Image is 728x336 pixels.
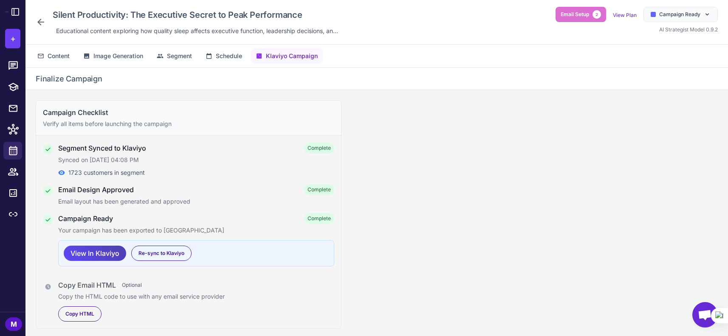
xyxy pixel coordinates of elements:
[58,155,334,165] p: Synced on [DATE] 04:08 PM
[119,280,144,290] span: Optional
[659,11,700,18] span: Campaign Ready
[78,48,148,64] button: Image Generation
[304,143,334,154] span: Complete
[71,246,119,261] span: View In Klaviyo
[43,119,334,129] p: Verify all items before launching the campaign
[58,197,334,206] p: Email layout has been generated and approved
[68,168,145,177] span: 1723 customers in segment
[659,26,718,33] span: AI Strategist Model 0.9.2
[216,51,242,61] span: Schedule
[556,7,606,22] button: Email Setup2
[93,51,143,61] span: Image Generation
[56,26,338,36] span: Educational content exploring how quality sleep affects executive function, leadership decisions,...
[58,213,113,224] h4: Campaign Ready
[251,48,323,64] button: Klaviyo Campaign
[167,51,192,61] span: Segment
[593,10,601,19] span: 2
[58,226,334,235] p: Your campaign has been exported to [GEOGRAPHIC_DATA]
[48,51,70,61] span: Content
[32,48,75,64] button: Content
[5,317,22,331] div: M
[36,73,102,84] h2: Finalize Campaign
[58,143,146,153] h4: Segment Synced to Klaviyo
[613,12,637,18] a: View Plan
[138,249,184,257] span: Re-sync to Klaviyo
[561,11,589,18] span: Email Setup
[5,11,8,12] img: Raleon Logo
[304,184,334,195] span: Complete
[43,107,334,118] h3: Campaign Checklist
[65,310,94,318] span: Copy HTML
[304,213,334,224] span: Complete
[58,280,116,290] h4: Copy Email HTML
[58,185,134,195] h4: Email Design Approved
[49,7,341,23] div: Click to edit campaign name
[200,48,247,64] button: Schedule
[5,29,20,48] button: +
[152,48,197,64] button: Segment
[58,292,334,301] p: Copy the HTML code to use with any email service provider
[10,32,16,45] span: +
[266,51,318,61] span: Klaviyo Campaign
[53,25,341,37] div: Click to edit description
[692,302,718,328] div: Open chat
